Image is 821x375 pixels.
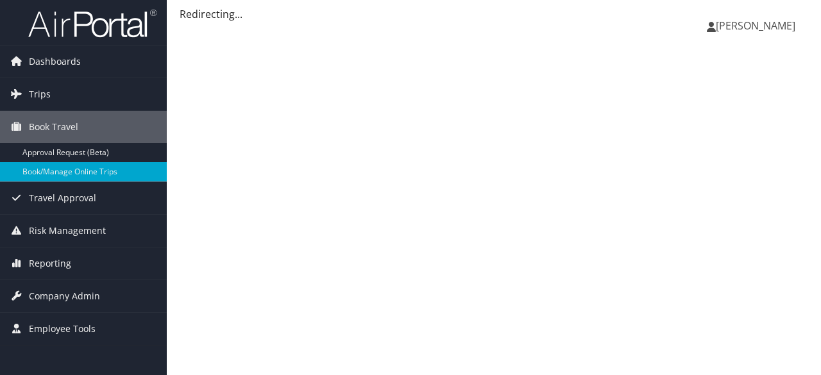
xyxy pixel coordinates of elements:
[29,111,78,143] span: Book Travel
[29,78,51,110] span: Trips
[28,8,157,38] img: airportal-logo.png
[716,19,795,33] span: [PERSON_NAME]
[29,215,106,247] span: Risk Management
[29,313,96,345] span: Employee Tools
[29,46,81,78] span: Dashboards
[29,182,96,214] span: Travel Approval
[29,280,100,312] span: Company Admin
[180,6,808,22] div: Redirecting...
[707,6,808,45] a: [PERSON_NAME]
[29,247,71,279] span: Reporting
